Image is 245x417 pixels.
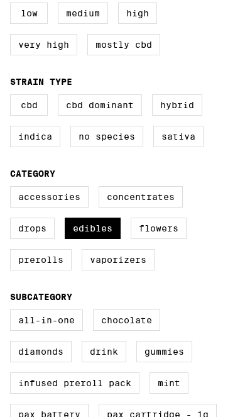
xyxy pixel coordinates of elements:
label: CBD [10,94,48,116]
label: Prerolls [10,249,72,270]
label: Flowers [131,218,187,239]
label: Sativa [153,126,204,147]
label: Very High [10,34,77,55]
label: CBD Dominant [58,94,142,116]
label: High [118,3,157,24]
label: Mint [150,372,188,394]
label: Chocolate [93,309,160,331]
label: Indica [10,126,60,147]
label: Edibles [65,218,121,239]
label: Gummies [136,341,192,362]
span: Hi. Need any help? [9,9,104,21]
label: Drops [10,218,55,239]
legend: Subcategory [10,292,72,302]
label: Diamonds [10,341,72,362]
label: Drink [82,341,126,362]
legend: Category [10,169,55,179]
label: Vaporizers [82,249,155,270]
label: All-In-One [10,309,83,331]
label: Hybrid [152,94,202,116]
label: Mostly CBD [87,34,160,55]
label: Medium [58,3,108,24]
legend: Strain Type [10,77,72,87]
label: Accessories [10,186,89,208]
label: Infused Preroll Pack [10,372,139,394]
label: No Species [70,126,143,147]
label: Low [10,3,48,24]
label: Concentrates [99,186,183,208]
